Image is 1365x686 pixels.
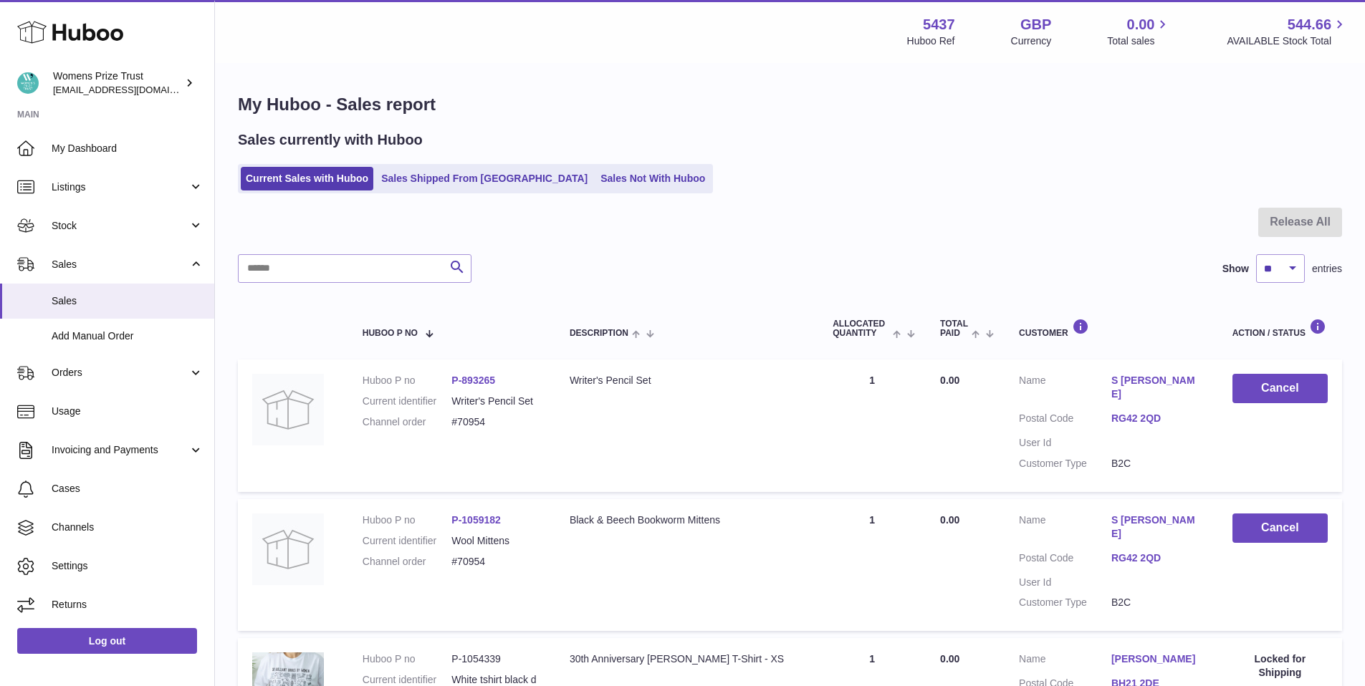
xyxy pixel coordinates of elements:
[1222,262,1249,276] label: Show
[17,72,39,94] img: info@womensprizeforfiction.co.uk
[1232,513,1328,543] button: Cancel
[52,219,188,233] span: Stock
[17,628,197,654] a: Log out
[570,652,804,666] div: 30th Anniversary [PERSON_NAME] T-Shirt - XS
[1019,551,1111,569] dt: Postal Code
[363,513,452,527] dt: Huboo P no
[923,15,955,34] strong: 5437
[363,534,452,548] dt: Current identifier
[53,69,182,97] div: Womens Prize Trust
[818,359,926,491] td: 1
[451,652,541,666] dd: P-1054339
[595,167,710,190] a: Sales Not With Huboo
[1111,652,1204,666] a: [PERSON_NAME]
[1127,15,1155,34] span: 0.00
[1019,457,1111,470] dt: Customer Type
[52,405,203,418] span: Usage
[53,84,211,95] span: [EMAIL_ADDRESS][DOMAIN_NAME]
[1020,15,1051,34] strong: GBP
[52,521,203,534] span: Channels
[451,514,501,526] a: P-1059182
[1019,576,1111,589] dt: User Id
[1288,15,1331,34] span: 544.66
[1111,412,1204,425] a: RG42 2QD
[940,514,959,526] span: 0.00
[1019,374,1111,405] dt: Name
[1227,34,1348,48] span: AVAILABLE Stock Total
[252,513,324,585] img: no-photo.jpg
[1019,596,1111,609] dt: Customer Type
[363,652,452,666] dt: Huboo P no
[52,443,188,457] span: Invoicing and Payments
[1312,262,1342,276] span: entries
[451,555,541,569] dd: #70954
[1019,319,1204,338] div: Customer
[1111,457,1204,470] dd: B2C
[52,366,188,380] span: Orders
[238,93,1342,116] h1: My Huboo - Sales report
[1019,436,1111,450] dt: User Id
[52,180,188,194] span: Listings
[1111,513,1204,541] a: S [PERSON_NAME]
[1107,34,1171,48] span: Total sales
[833,319,889,338] span: ALLOCATED Quantity
[940,319,968,338] span: Total paid
[570,513,804,527] div: Black & Beech Bookworm Mittens
[238,130,423,150] h2: Sales currently with Huboo
[818,499,926,631] td: 1
[570,329,628,338] span: Description
[940,653,959,665] span: 0.00
[1019,652,1111,670] dt: Name
[52,482,203,496] span: Cases
[1019,412,1111,429] dt: Postal Code
[52,258,188,271] span: Sales
[52,294,203,308] span: Sales
[52,598,203,612] span: Returns
[1011,34,1052,48] div: Currency
[52,142,203,155] span: My Dashboard
[1232,652,1328,680] div: Locked for Shipping
[363,395,452,408] dt: Current identifier
[451,375,495,386] a: P-893265
[1227,15,1348,48] a: 544.66 AVAILABLE Stock Total
[451,534,541,548] dd: Wool Mittens
[940,375,959,386] span: 0.00
[52,329,203,343] span: Add Manual Order
[363,555,452,569] dt: Channel order
[570,374,804,387] div: Writer's Pencil Set
[52,559,203,573] span: Settings
[363,415,452,429] dt: Channel order
[1107,15,1171,48] a: 0.00 Total sales
[1111,596,1204,609] dd: B2C
[1111,374,1204,401] a: S [PERSON_NAME]
[451,395,541,408] dd: Writer's Pencil Set
[451,415,541,429] dd: #70954
[907,34,955,48] div: Huboo Ref
[1232,374,1328,403] button: Cancel
[376,167,593,190] a: Sales Shipped From [GEOGRAPHIC_DATA]
[1232,319,1328,338] div: Action / Status
[252,374,324,445] img: no-photo.jpg
[1111,551,1204,565] a: RG42 2QD
[241,167,373,190] a: Current Sales with Huboo
[363,329,418,338] span: Huboo P no
[1019,513,1111,544] dt: Name
[363,374,452,387] dt: Huboo P no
